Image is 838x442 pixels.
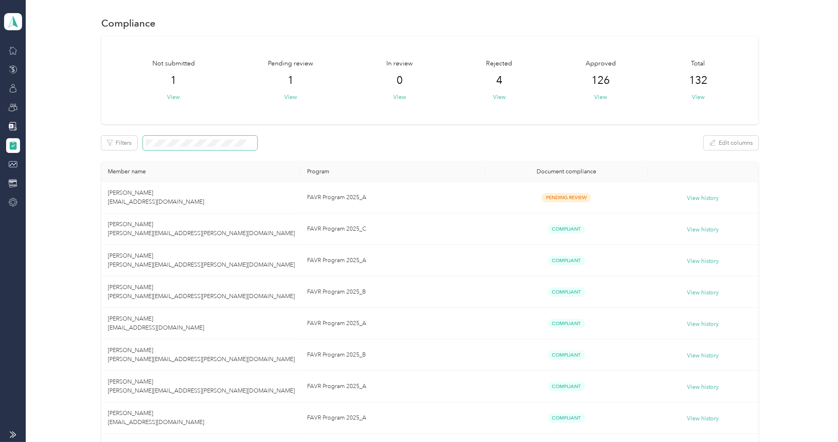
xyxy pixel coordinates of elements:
span: Compliant [548,413,585,423]
button: View history [687,194,719,203]
th: Member name [101,162,301,182]
span: Compliant [548,350,585,360]
span: [PERSON_NAME] [PERSON_NAME][EMAIL_ADDRESS][PERSON_NAME][DOMAIN_NAME] [108,284,295,300]
button: View history [687,288,719,297]
span: 132 [689,74,707,87]
span: 4 [496,74,502,87]
button: View [493,93,506,101]
span: [PERSON_NAME] [PERSON_NAME][EMAIL_ADDRESS][PERSON_NAME][DOMAIN_NAME] [108,221,295,237]
button: View [692,93,704,101]
span: 1 [288,74,294,87]
td: FAVR Program 2025_A [301,402,485,434]
button: Filters [101,136,137,150]
button: View [594,93,607,101]
span: [PERSON_NAME] [PERSON_NAME][EMAIL_ADDRESS][PERSON_NAME][DOMAIN_NAME] [108,347,295,363]
td: FAVR Program 2025_A [301,182,485,213]
span: [PERSON_NAME] [PERSON_NAME][EMAIL_ADDRESS][PERSON_NAME][DOMAIN_NAME] [108,252,295,268]
button: Edit columns [704,136,758,150]
th: Program [301,162,485,182]
span: Compliant [548,256,585,265]
button: View [393,93,406,101]
span: [PERSON_NAME] [EMAIL_ADDRESS][DOMAIN_NAME] [108,189,204,205]
span: Pending Review [542,193,591,202]
span: Rejected [486,59,513,69]
td: FAVR Program 2025_B [301,339,485,371]
span: [PERSON_NAME] [EMAIL_ADDRESS][DOMAIN_NAME] [108,410,204,426]
button: View history [687,351,719,360]
button: View [167,93,180,101]
iframe: Everlance-gr Chat Button Frame [792,396,838,442]
span: Compliant [548,382,585,391]
span: Total [691,59,705,69]
h1: Compliance [101,19,156,27]
td: FAVR Program 2025_B [301,276,485,308]
button: View history [687,383,719,392]
span: Approved [586,59,616,69]
button: View [284,93,297,101]
div: Document compliance [492,168,641,175]
button: View history [687,414,719,423]
td: FAVR Program 2025_A [301,308,485,339]
td: FAVR Program 2025_A [301,371,485,402]
td: FAVR Program 2025_C [301,213,485,245]
button: View history [687,320,719,329]
td: FAVR Program 2025_A [301,245,485,276]
span: Compliant [548,319,585,328]
span: 126 [591,74,610,87]
span: 1 [170,74,176,87]
span: [PERSON_NAME] [EMAIL_ADDRESS][DOMAIN_NAME] [108,315,204,331]
span: Compliant [548,287,585,297]
span: Pending review [268,59,313,69]
span: Not submitted [152,59,195,69]
span: Compliant [548,224,585,234]
button: View history [687,225,719,234]
span: [PERSON_NAME] [PERSON_NAME][EMAIL_ADDRESS][PERSON_NAME][DOMAIN_NAME] [108,378,295,394]
span: 0 [397,74,403,87]
button: View history [687,257,719,266]
span: In review [386,59,413,69]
